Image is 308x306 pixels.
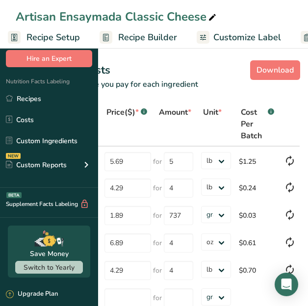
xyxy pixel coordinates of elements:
[6,153,21,159] div: NEW
[235,174,280,202] td: $0.24
[153,183,162,193] span: for
[257,64,294,76] span: Download
[26,31,80,44] span: Recipe Setup
[6,50,92,67] button: Hire an Expert
[153,156,162,167] span: for
[24,263,75,272] span: Switch to Yearly
[275,273,298,296] div: Open Intercom Messenger
[16,8,218,25] div: Artisan Ensaymada Classic Cheese
[6,192,22,198] div: BETA
[28,62,300,78] div: Ingredient Costs
[153,238,162,248] span: for
[159,106,191,118] span: Amount
[213,31,281,44] span: Customize Label
[106,106,147,118] div: Price($)
[15,261,83,274] button: Switch to Yearly
[100,26,177,49] a: Recipe Builder
[235,256,280,284] td: $0.70
[30,249,69,259] div: Save Money
[153,293,162,303] span: for
[235,202,280,229] td: $0.03
[6,289,58,299] div: Upgrade Plan
[241,106,266,142] span: Cost Per Batch
[250,60,300,80] button: Download
[235,147,280,174] td: $1.25
[153,210,162,221] span: for
[153,265,162,276] span: for
[203,106,222,118] span: Unit
[197,26,281,49] a: Customize Label
[8,78,300,102] p: Enter the total price you pay for each ingredient
[118,31,177,44] span: Recipe Builder
[235,229,280,256] td: $0.61
[8,26,80,49] a: Recipe Setup
[6,160,67,170] div: Custom Reports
